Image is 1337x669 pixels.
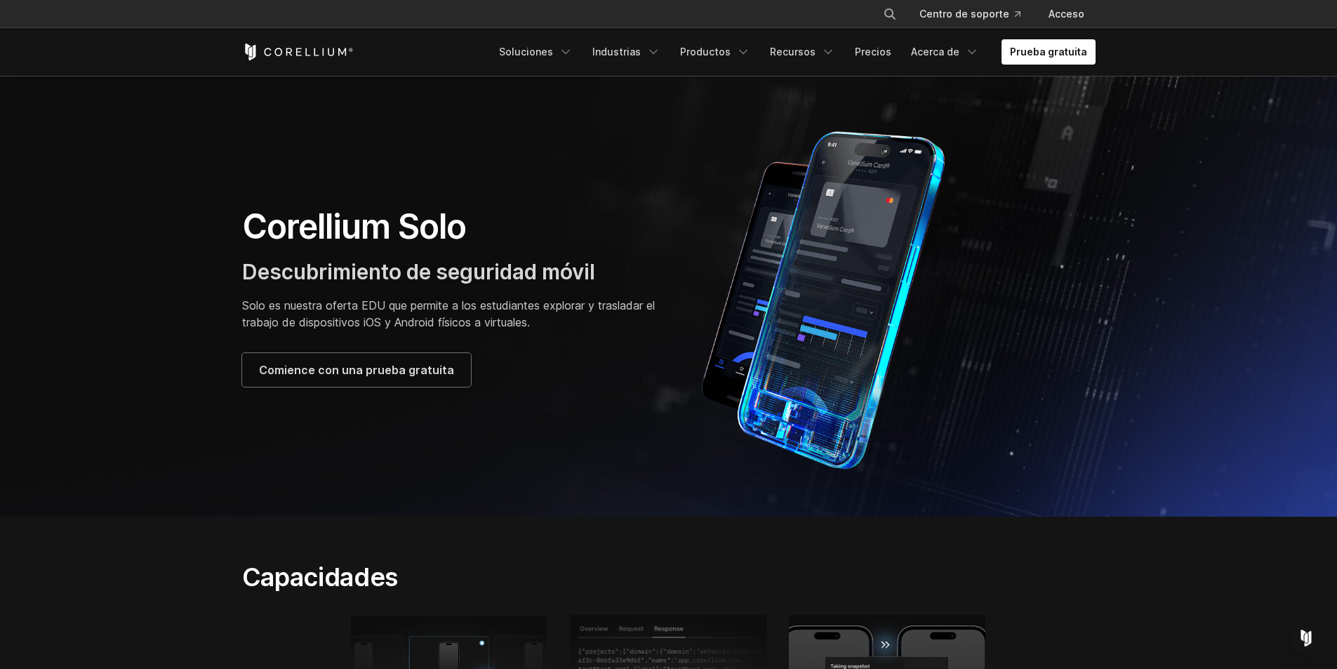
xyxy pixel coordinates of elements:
font: Recursos [770,46,816,58]
font: Productos [680,46,731,58]
font: Prueba gratuita [1010,46,1087,58]
a: Inicio de Corellium [242,44,354,60]
font: Centro de soporte [919,8,1009,20]
a: Comience con una prueba gratuita [242,353,471,387]
div: Open Intercom Messenger [1289,621,1323,655]
font: Solo es nuestra oferta EDU que permite a los estudiantes explorar y trasladar el trabajo de dispo... [242,298,655,329]
font: Descubrimiento de seguridad móvil [242,259,595,284]
div: Menú de navegación [866,1,1096,27]
button: Buscar [877,1,903,27]
font: Acerca de [911,46,959,58]
div: Menú de navegación [491,39,1096,65]
font: Acceso [1049,8,1084,20]
font: Precios [855,46,891,58]
font: Industrias [592,46,641,58]
font: Soluciones [499,46,553,58]
font: Corellium Solo [242,206,467,247]
font: Comience con una prueba gratuita [259,363,454,377]
img: Corellium Solo para soluciones de seguridad de aplicaciones móviles [683,121,985,472]
font: Capacidades [242,562,398,592]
